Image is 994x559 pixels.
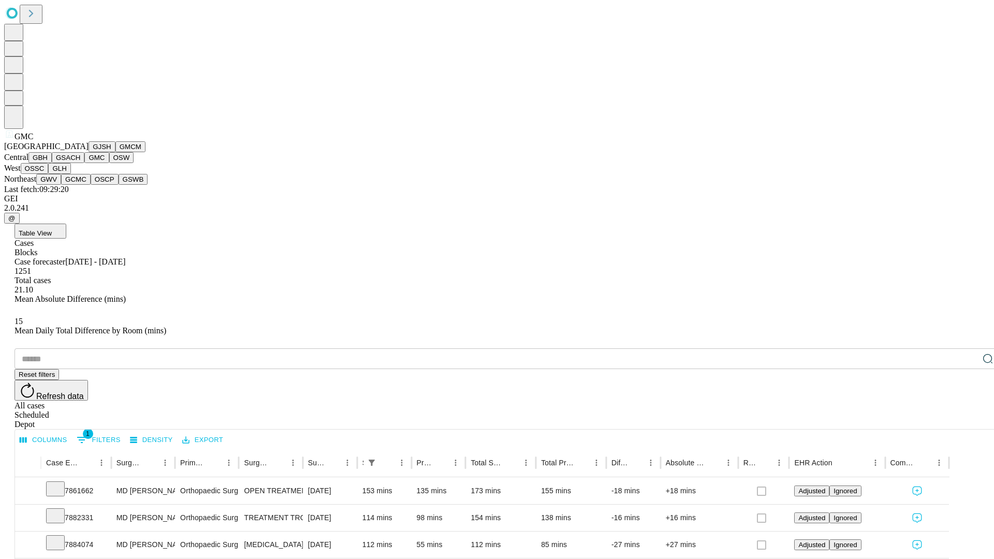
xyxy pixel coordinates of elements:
[180,459,206,467] div: Primary Service
[4,164,21,172] span: West
[80,455,94,470] button: Sort
[116,532,170,558] div: MD [PERSON_NAME] [PERSON_NAME]
[36,174,61,185] button: GWV
[14,267,31,275] span: 1251
[629,455,644,470] button: Sort
[91,174,119,185] button: OSCP
[14,285,33,294] span: 21.10
[362,478,406,504] div: 153 mins
[4,174,36,183] span: Northeast
[575,455,589,470] button: Sort
[115,141,145,152] button: GMCM
[52,152,84,163] button: GSACH
[83,429,93,439] span: 1
[17,432,70,448] button: Select columns
[4,185,69,194] span: Last fetch: 09:29:20
[834,514,857,522] span: Ignored
[109,152,134,163] button: OSW
[14,317,23,326] span: 15
[417,478,461,504] div: 135 mins
[89,141,115,152] button: GJSH
[116,459,142,467] div: Surgeon Name
[794,512,829,523] button: Adjusted
[448,455,463,470] button: Menu
[541,459,574,467] div: Total Predicted Duration
[14,132,33,141] span: GMC
[119,174,148,185] button: GSWB
[666,505,733,531] div: +16 mins
[271,455,286,470] button: Sort
[471,459,503,467] div: Total Scheduled Duration
[794,459,832,467] div: EHR Action
[757,455,772,470] button: Sort
[94,455,109,470] button: Menu
[743,459,757,467] div: Resolved in EHR
[364,455,379,470] div: 1 active filter
[116,478,170,504] div: MD [PERSON_NAME] [PERSON_NAME]
[14,380,88,401] button: Refresh data
[721,455,736,470] button: Menu
[286,455,300,470] button: Menu
[340,455,355,470] button: Menu
[20,509,36,527] button: Expand
[798,541,825,549] span: Adjusted
[611,459,628,467] div: Difference
[541,532,601,558] div: 85 mins
[666,532,733,558] div: +27 mins
[834,455,848,470] button: Sort
[158,455,172,470] button: Menu
[666,478,733,504] div: +18 mins
[65,257,125,266] span: [DATE] - [DATE]
[362,459,363,467] div: Scheduled In Room Duration
[8,214,16,222] span: @
[19,229,52,237] span: Table View
[36,392,84,401] span: Refresh data
[4,194,990,203] div: GEI
[794,539,829,550] button: Adjusted
[180,505,233,531] div: Orthopaedic Surgery
[84,152,109,163] button: GMC
[143,455,158,470] button: Sort
[834,541,857,549] span: Ignored
[707,455,721,470] button: Sort
[471,478,531,504] div: 173 mins
[14,224,66,239] button: Table View
[666,459,706,467] div: Absolute Difference
[829,512,861,523] button: Ignored
[417,532,461,558] div: 55 mins
[180,432,226,448] button: Export
[46,478,106,504] div: 7861662
[611,478,655,504] div: -18 mins
[127,432,176,448] button: Density
[308,459,325,467] div: Surgery Date
[308,505,352,531] div: [DATE]
[917,455,932,470] button: Sort
[74,432,123,448] button: Show filters
[829,486,861,496] button: Ignored
[244,478,297,504] div: OPEN TREATMENT PROXIMAL [MEDICAL_DATA] BICONDYLAR
[48,163,70,174] button: GLH
[20,482,36,501] button: Expand
[890,459,916,467] div: Comments
[244,459,270,467] div: Surgery Name
[244,532,297,558] div: [MEDICAL_DATA] SKIN [MEDICAL_DATA] MUSCLE AND BONE
[541,505,601,531] div: 138 mins
[14,369,59,380] button: Reset filters
[244,505,297,531] div: TREATMENT TROCHANTERIC [MEDICAL_DATA] FRACTURE INTERMEDULLARY ROD
[798,487,825,495] span: Adjusted
[326,455,340,470] button: Sort
[772,455,786,470] button: Menu
[222,455,236,470] button: Menu
[380,455,394,470] button: Sort
[4,153,28,161] span: Central
[829,539,861,550] button: Ignored
[180,478,233,504] div: Orthopaedic Surgery
[14,276,51,285] span: Total cases
[14,326,166,335] span: Mean Daily Total Difference by Room (mins)
[308,478,352,504] div: [DATE]
[611,505,655,531] div: -16 mins
[4,142,89,151] span: [GEOGRAPHIC_DATA]
[868,455,883,470] button: Menu
[504,455,519,470] button: Sort
[798,514,825,522] span: Adjusted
